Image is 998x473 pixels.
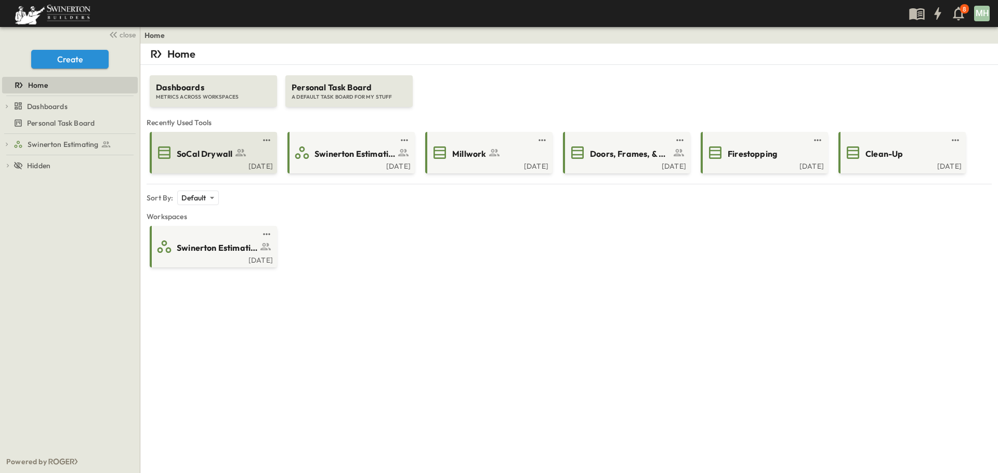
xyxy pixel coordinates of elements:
[2,115,138,131] div: Personal Task Boardtest
[290,161,411,169] a: [DATE]
[152,161,273,169] a: [DATE]
[949,134,962,146] button: test
[590,148,671,160] span: Doors, Frames, & Hardware
[177,148,232,160] span: SoCal Drywall
[177,242,257,254] span: Swinerton Estimating
[284,65,414,107] a: Personal Task BoardA DEFAULT TASK BOARD FOR MY STUFF
[27,101,68,112] span: Dashboards
[167,47,195,61] p: Home
[974,6,990,21] div: MH
[27,160,50,171] span: Hidden
[152,238,273,255] a: Swinerton Estimating
[28,80,48,90] span: Home
[27,118,95,128] span: Personal Task Board
[963,5,966,13] p: 8
[728,148,777,160] span: Firestopping
[398,134,411,146] button: test
[452,148,486,160] span: Millwork
[674,134,686,146] button: test
[260,228,273,240] button: test
[14,137,136,152] a: Swinerton Estimating
[28,139,98,150] span: Swinerton Estimating
[703,144,824,161] a: Firestopping
[12,3,93,24] img: 6c363589ada0b36f064d841b69d3a419a338230e66bb0a533688fa5cc3e9e735.png
[31,50,109,69] button: Create
[292,82,406,93] span: Personal Task Board
[427,144,548,161] a: Millwork
[314,148,395,160] span: Swinerton Estimating
[703,161,824,169] a: [DATE]
[152,255,273,263] a: [DATE]
[147,193,173,203] p: Sort By:
[156,93,271,101] span: METRICS ACROSS WORKSPACES
[177,191,218,205] div: Default
[104,27,138,42] button: close
[120,30,136,40] span: close
[841,161,962,169] a: [DATE]
[14,99,136,114] a: Dashboards
[973,5,991,22] button: MH
[865,148,903,160] span: Clean-Up
[290,144,411,161] a: Swinerton Estimating
[811,134,824,146] button: test
[156,82,271,93] span: Dashboards
[427,161,548,169] a: [DATE]
[260,134,273,146] button: test
[565,161,686,169] a: [DATE]
[292,93,406,101] span: A DEFAULT TASK BOARD FOR MY STUFF
[147,117,992,128] span: Recently Used Tools
[152,144,273,161] a: SoCal Drywall
[149,65,278,107] a: DashboardsMETRICS ACROSS WORKSPACES
[841,144,962,161] a: Clean-Up
[2,116,136,130] a: Personal Task Board
[145,30,171,40] nav: breadcrumbs
[147,211,992,222] span: Workspaces
[2,136,138,153] div: Swinerton Estimatingtest
[145,30,165,40] a: Home
[181,193,206,203] p: Default
[2,78,136,92] a: Home
[565,144,686,161] a: Doors, Frames, & Hardware
[536,134,548,146] button: test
